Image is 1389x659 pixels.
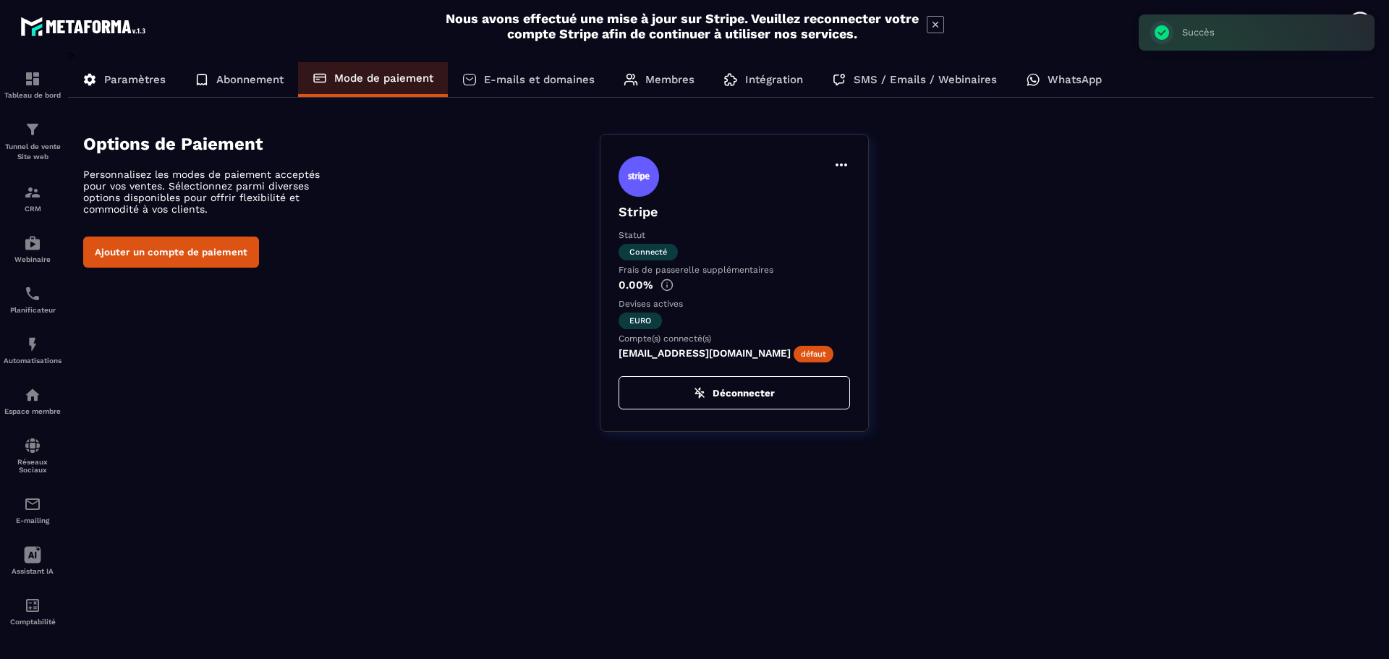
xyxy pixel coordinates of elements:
img: formation [24,184,41,201]
a: automationsautomationsEspace membre [4,375,61,426]
img: formation [24,70,41,88]
p: 0.00% [619,279,850,292]
p: WhatsApp [1048,73,1102,86]
p: Membres [645,73,694,86]
button: Déconnecter [619,376,850,409]
img: automations [24,386,41,404]
p: Automatisations [4,357,61,365]
img: zap-off.84e09383.svg [694,387,705,399]
button: Ajouter un compte de paiement [83,237,259,268]
img: stripe.9bed737a.svg [619,156,659,197]
p: E-mailing [4,516,61,524]
p: CRM [4,205,61,213]
a: automationsautomationsAutomatisations [4,325,61,375]
a: accountantaccountantComptabilité [4,586,61,637]
p: Tunnel de vente Site web [4,142,61,162]
p: Tableau de bord [4,91,61,99]
img: accountant [24,597,41,614]
p: Stripe [619,204,850,219]
p: [EMAIL_ADDRESS][DOMAIN_NAME] [619,347,850,362]
p: Webinaire [4,255,61,263]
span: défaut [794,346,833,362]
p: Mode de paiement [334,72,433,85]
p: E-mails et domaines [484,73,595,86]
p: Espace membre [4,407,61,415]
img: logo [20,13,150,40]
a: social-networksocial-networkRéseaux Sociaux [4,426,61,485]
img: email [24,496,41,513]
p: Assistant IA [4,567,61,575]
a: emailemailE-mailing [4,485,61,535]
img: formation [24,121,41,138]
a: formationformationCRM [4,173,61,224]
h4: Options de Paiement [83,134,600,154]
p: Devises actives [619,299,850,309]
p: Compte(s) connecté(s) [619,333,850,344]
img: automations [24,234,41,252]
p: Frais de passerelle supplémentaires [619,265,850,275]
p: Planificateur [4,306,61,314]
img: automations [24,336,41,353]
a: Assistant IA [4,535,61,586]
p: Paramètres [104,73,166,86]
p: Abonnement [216,73,284,86]
p: Réseaux Sociaux [4,458,61,474]
img: scheduler [24,285,41,302]
p: Intégration [745,73,803,86]
img: info-gr.5499bf25.svg [660,279,674,292]
span: euro [619,313,662,329]
img: social-network [24,437,41,454]
p: Comptabilité [4,618,61,626]
p: SMS / Emails / Webinaires [854,73,997,86]
a: automationsautomationsWebinaire [4,224,61,274]
a: formationformationTableau de bord [4,59,61,110]
p: Statut [619,230,850,240]
p: Personnalisez les modes de paiement acceptés pour vos ventes. Sélectionnez parmi diverses options... [83,169,336,215]
h2: Nous avons effectué une mise à jour sur Stripe. Veuillez reconnecter votre compte Stripe afin de ... [445,11,919,41]
a: schedulerschedulerPlanificateur [4,274,61,325]
a: formationformationTunnel de vente Site web [4,110,61,173]
div: > [68,48,1375,454]
span: Connecté [619,244,678,260]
